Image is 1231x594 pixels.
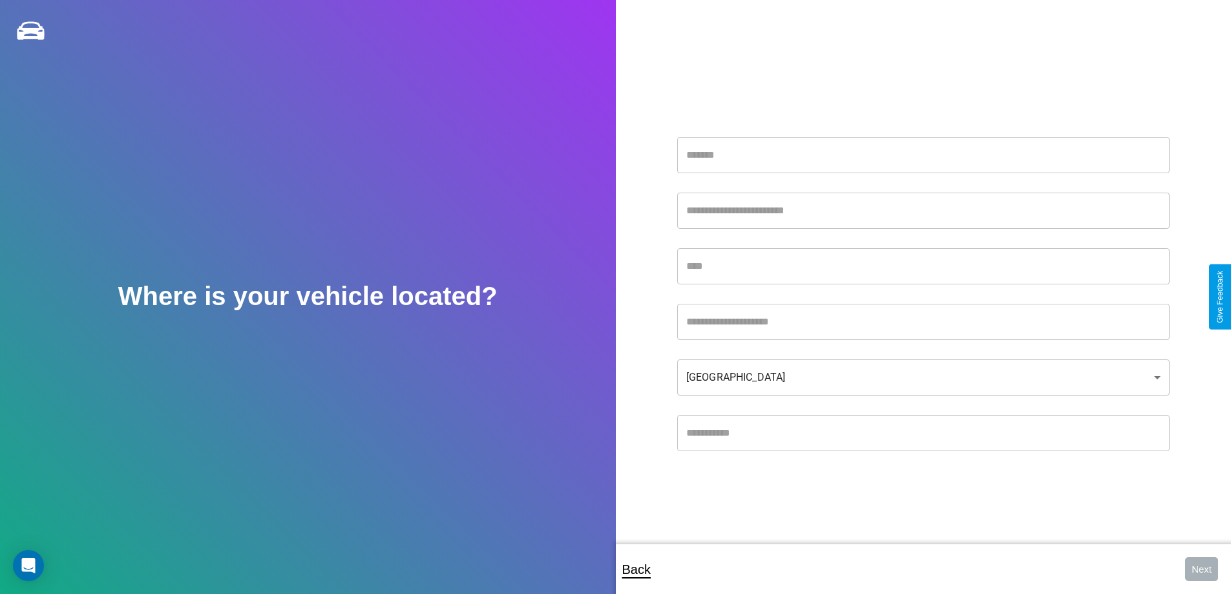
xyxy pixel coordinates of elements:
[13,550,44,581] div: Open Intercom Messenger
[118,282,498,311] h2: Where is your vehicle located?
[1185,557,1218,581] button: Next
[677,359,1170,396] div: [GEOGRAPHIC_DATA]
[1215,271,1225,323] div: Give Feedback
[622,558,651,581] p: Back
